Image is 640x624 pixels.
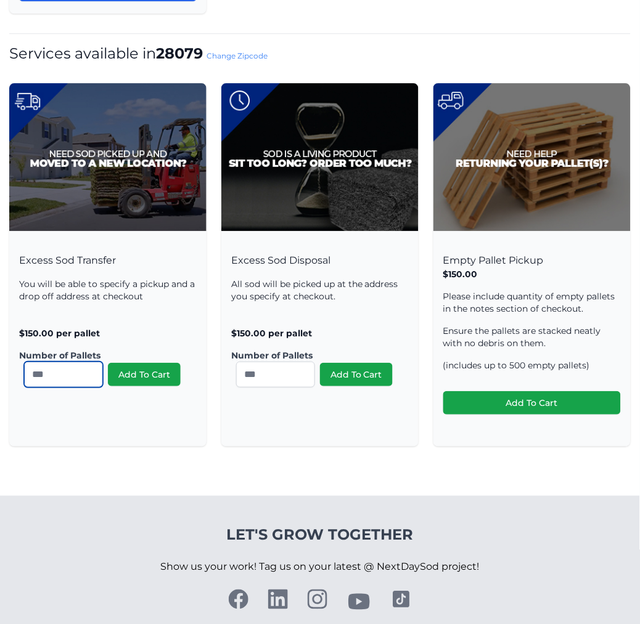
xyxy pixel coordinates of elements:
label: Number of Pallets [19,349,187,362]
img: Excess Sod Disposal Product Image [221,83,419,231]
button: Add To Cart [320,363,393,386]
button: Add To Cart [108,363,181,386]
p: $150.00 [443,268,621,280]
p: Show us your work! Tag us on your latest @ NextDaySod project! [161,545,480,590]
label: Number of Pallets [231,349,399,362]
p: (includes up to 500 empty pallets) [443,359,621,371]
div: Excess Sod Disposal [221,241,419,419]
p: $150.00 per pallet [231,327,409,339]
h1: Services available in [9,44,631,63]
img: Excess Sod Transfer Product Image [9,83,207,231]
p: All sod will be picked up at the address you specify at checkout. [231,278,409,302]
p: Ensure the pallets are stacked neatly with no debris on them. [443,325,621,349]
p: Please include quantity of empty pallets in the notes section of checkout. [443,290,621,315]
p: $150.00 per pallet [19,327,197,339]
h4: Let's Grow Together [161,525,480,545]
img: Pallet Pickup Product Image [433,83,631,231]
strong: 28079 [156,44,203,62]
div: Empty Pallet Pickup [433,241,631,447]
div: Excess Sod Transfer [9,241,207,419]
p: You will be able to specify a pickup and a drop off address at checkout [19,278,197,302]
a: Change Zipcode [207,51,268,60]
button: Add To Cart [443,391,621,415]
